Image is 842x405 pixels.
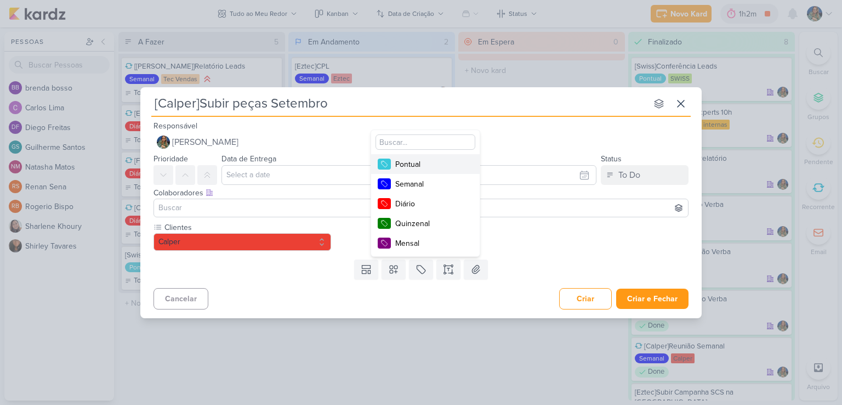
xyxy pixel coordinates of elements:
div: Colaboradores [153,187,689,199]
button: Criar e Fechar [616,289,689,309]
div: Quinzenal [395,218,466,229]
div: Mensal [395,238,466,249]
input: Buscar... [376,134,475,150]
label: Status [601,154,622,164]
span: [PERSON_NAME] [172,136,238,149]
button: To Do [601,165,689,185]
button: Mensal [371,233,480,253]
input: Kard Sem Título [151,94,647,114]
label: Prioridade [153,154,188,164]
button: Calper [153,233,331,251]
div: Diário [395,198,466,210]
div: Semanal [395,178,466,190]
div: To Do [618,168,640,182]
button: Pontual [371,154,480,174]
img: Isabella Gutierres [157,136,170,149]
label: Clientes [163,222,331,233]
label: Responsável [153,121,197,131]
button: Quinzenal [371,213,480,233]
div: Pontual [395,159,466,170]
label: Data de Entrega [221,154,276,164]
input: Select a date [221,165,596,185]
button: Semanal [371,174,480,194]
input: Buscar [156,201,686,215]
button: Cancelar [153,288,208,310]
button: [PERSON_NAME] [153,132,689,152]
button: Criar [559,288,612,310]
button: Diário [371,194,480,213]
